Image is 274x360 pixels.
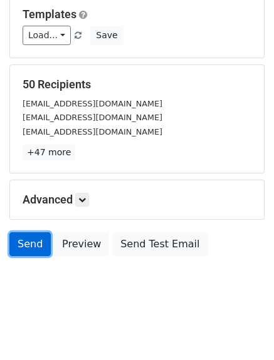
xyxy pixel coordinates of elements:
[23,127,162,136] small: [EMAIL_ADDRESS][DOMAIN_NAME]
[23,78,251,91] h5: 50 Recipients
[211,300,274,360] iframe: Chat Widget
[54,232,109,256] a: Preview
[23,26,71,45] a: Load...
[23,99,162,108] small: [EMAIL_ADDRESS][DOMAIN_NAME]
[90,26,123,45] button: Save
[23,113,162,122] small: [EMAIL_ADDRESS][DOMAIN_NAME]
[211,300,274,360] div: Widget de chat
[23,8,76,21] a: Templates
[23,193,251,207] h5: Advanced
[23,145,75,160] a: +47 more
[112,232,208,256] a: Send Test Email
[9,232,51,256] a: Send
